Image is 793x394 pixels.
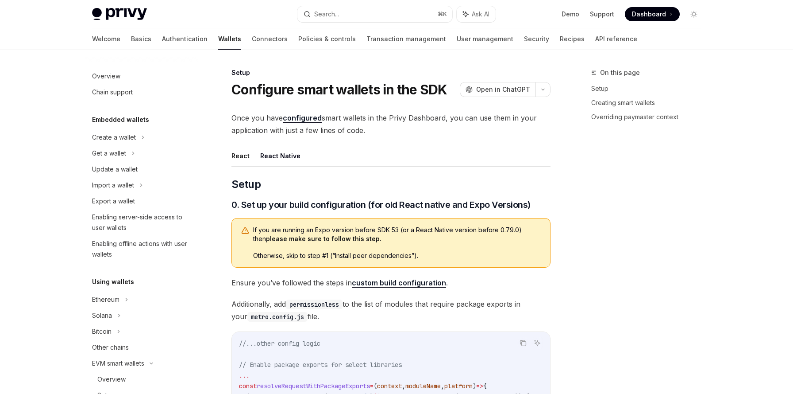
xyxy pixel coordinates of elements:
span: moduleName [405,382,441,390]
a: Chain support [85,84,198,100]
span: 0. Set up your build configuration (for old React native and Expo Versions) [231,199,531,211]
button: Open in ChatGPT [460,82,535,97]
span: Additionally, add to the list of modules that require package exports in your file. [231,298,550,323]
span: => [476,382,483,390]
a: Setup [591,82,708,96]
svg: Warning [241,226,250,235]
span: Otherwise, skip to step #1 (“Install peer dependencies”). [253,251,541,260]
a: Wallets [218,28,241,50]
a: Transaction management [366,28,446,50]
div: Setup [231,68,550,77]
span: Once you have smart wallets in the Privy Dashboard, you can use them in your application with jus... [231,112,550,137]
a: custom build configuration [352,278,446,288]
button: Toggle dark mode [687,7,701,21]
a: Overview [85,371,198,387]
code: metro.config.js [247,312,308,322]
div: Export a wallet [92,196,135,207]
span: Ask AI [472,10,489,19]
a: Demo [562,10,579,19]
div: Overview [97,374,126,385]
h5: Using wallets [92,277,134,287]
div: EVM smart wallets [92,358,144,369]
span: ⌘ K [438,11,447,18]
span: , [402,382,405,390]
button: React Native [260,145,300,166]
span: // Enable package exports for select libraries [239,361,402,369]
span: If you are running an Expo version before SDK 53 (or a React Native version before 0.79.0) then [253,226,541,243]
div: Overview [92,71,120,82]
img: light logo [92,8,147,20]
a: Overriding paymaster context [591,110,708,124]
a: User management [457,28,513,50]
a: Enabling server-side access to user wallets [85,209,198,236]
span: On this page [600,67,640,78]
code: permissionless [286,300,343,309]
div: Update a wallet [92,164,138,175]
span: , [441,382,444,390]
a: Enabling offline actions with user wallets [85,236,198,262]
a: Recipes [560,28,585,50]
div: Import a wallet [92,180,134,191]
span: Ensure you’ve followed the steps in . [231,277,550,289]
div: Create a wallet [92,132,136,143]
span: ) [473,382,476,390]
a: Authentication [162,28,208,50]
a: Creating smart wallets [591,96,708,110]
span: Open in ChatGPT [476,85,530,94]
button: Ask AI [457,6,496,22]
a: Security [524,28,549,50]
div: Enabling server-side access to user wallets [92,212,193,233]
a: Update a wallet [85,161,198,177]
a: configured [283,113,322,123]
span: { [483,382,487,390]
strong: please make sure to follow this step. [266,235,381,242]
span: context [377,382,402,390]
button: Ask AI [531,337,543,349]
a: Overview [85,68,198,84]
h1: Configure smart wallets in the SDK [231,82,447,98]
span: const [239,382,257,390]
div: Other chains [92,342,129,353]
span: ( [373,382,377,390]
div: Solana [92,310,112,321]
span: platform [444,382,473,390]
div: Enabling offline actions with user wallets [92,238,193,260]
a: Welcome [92,28,120,50]
a: Export a wallet [85,193,198,209]
h5: Embedded wallets [92,114,149,125]
a: Connectors [252,28,288,50]
a: API reference [595,28,637,50]
span: Dashboard [632,10,666,19]
div: Ethereum [92,294,119,305]
a: Dashboard [625,7,680,21]
span: resolveRequestWithPackageExports [257,382,370,390]
span: = [370,382,373,390]
div: Search... [314,9,339,20]
span: Setup [231,177,261,191]
div: Chain support [92,87,133,98]
a: Other chains [85,339,198,355]
span: //...other config logic [239,339,320,347]
a: Basics [131,28,151,50]
a: Policies & controls [298,28,356,50]
button: Search...⌘K [297,6,452,22]
div: Get a wallet [92,148,126,159]
a: Support [590,10,614,19]
button: Copy the contents from the code block [517,337,529,349]
button: React [231,145,250,166]
span: ... [239,371,250,379]
div: Bitcoin [92,326,112,337]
